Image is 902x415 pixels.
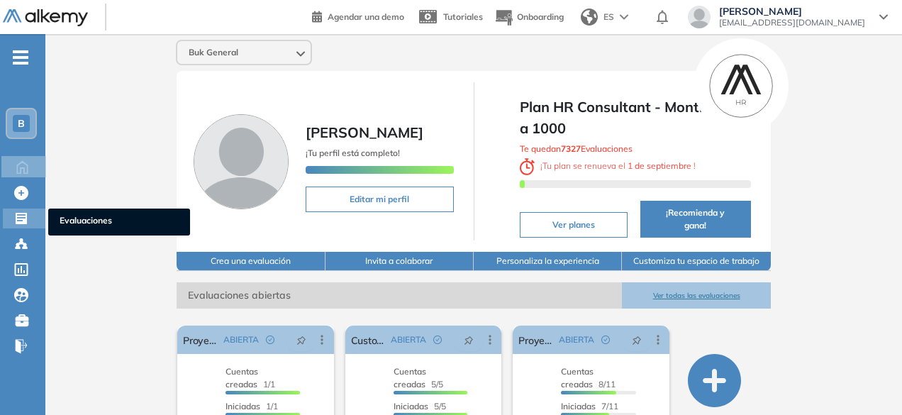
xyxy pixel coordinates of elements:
span: [PERSON_NAME] [719,6,865,17]
span: Iniciadas [394,401,428,411]
span: check-circle [266,336,274,344]
span: Iniciadas [561,401,596,411]
span: Onboarding [517,11,564,22]
span: Te quedan Evaluaciones [520,143,633,154]
button: pushpin [286,328,317,351]
span: B [18,118,25,129]
span: Tutoriales [443,11,483,22]
div: Widget de chat [647,250,902,415]
button: pushpin [453,328,484,351]
button: Ver todas las evaluaciones [622,282,770,309]
button: Onboarding [494,2,564,33]
button: Invita a colaborar [325,252,474,271]
span: 8/11 [561,366,616,389]
span: Plan HR Consultant - Month - 701 a 1000 [520,96,751,139]
span: ABIERTA [559,333,594,346]
span: pushpin [632,334,642,345]
i: - [13,56,28,59]
span: Evaluaciones abiertas [177,282,622,309]
span: ¡ Tu plan se renueva el ! [520,160,696,171]
span: Iniciadas [225,401,260,411]
span: check-circle [433,336,442,344]
button: Crea una evaluación [177,252,325,271]
span: Cuentas creadas [561,366,594,389]
span: Agendar una demo [328,11,404,22]
a: Proyectos | [GEOGRAPHIC_DATA] (Nueva) [183,326,218,354]
button: pushpin [621,328,652,351]
span: Buk General [189,47,238,58]
span: 5/5 [394,366,443,389]
b: 1 de septiembre [625,160,694,171]
a: Proyectos Remu - CL [518,326,553,354]
span: ES [603,11,614,23]
span: [EMAIL_ADDRESS][DOMAIN_NAME] [719,17,865,28]
button: Ver planes [520,212,628,238]
span: 5/5 [394,401,446,411]
span: Cuentas creadas [394,366,426,389]
span: ABIERTA [223,333,259,346]
a: Agendar una demo [312,7,404,24]
img: Foto de perfil [194,114,289,209]
span: [PERSON_NAME] [306,123,423,141]
span: pushpin [296,334,306,345]
iframe: Chat Widget [647,250,902,415]
img: clock-svg [520,158,535,175]
span: 1/1 [225,366,275,389]
span: Evaluaciones [60,214,179,230]
span: 7/11 [561,401,618,411]
img: world [581,9,598,26]
button: Customiza tu espacio de trabajo [622,252,770,271]
span: pushpin [464,334,474,345]
span: ABIERTA [391,333,426,346]
img: Logo [3,9,88,27]
img: arrow [620,14,628,20]
button: ¡Recomienda y gana! [640,201,751,238]
span: Cuentas creadas [225,366,258,389]
span: ¡Tu perfil está completo! [306,148,400,158]
button: Personaliza la experiencia [474,252,622,271]
a: Customer Succes Lead [351,326,386,354]
button: Editar mi perfil [306,187,453,212]
b: 7327 [561,143,581,154]
span: check-circle [601,336,610,344]
span: 1/1 [225,401,278,411]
